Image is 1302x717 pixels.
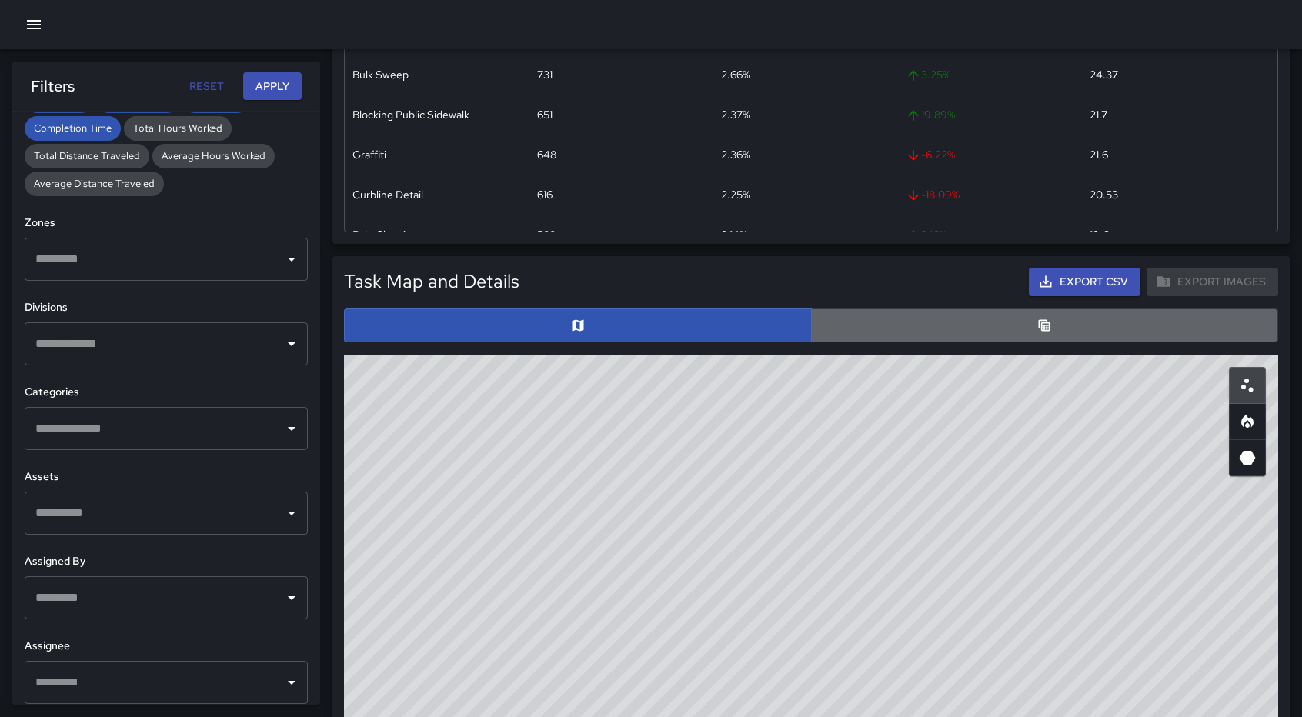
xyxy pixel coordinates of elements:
[1029,268,1140,296] button: Export CSV
[906,135,1075,175] span: -6.22 %
[1229,439,1266,476] button: 3D Heatmap
[1082,215,1267,255] div: 19.6
[713,135,898,175] div: 2.36%
[345,135,529,175] div: Graffiti
[124,121,232,136] span: Total Hours Worked
[1238,376,1257,395] svg: Scatterplot
[182,72,231,101] button: Reset
[25,469,308,485] h6: Assets
[25,121,121,136] span: Completion Time
[1238,449,1257,467] svg: 3D Heatmap
[344,269,519,294] h5: Task Map and Details
[345,55,529,95] div: Bulk Sweep
[906,95,1075,135] span: 19.89 %
[345,215,529,255] div: Pole Cleaning
[25,553,308,570] h6: Assigned By
[152,144,275,168] div: Average Hours Worked
[25,144,149,168] div: Total Distance Traveled
[906,55,1075,95] span: 3.25 %
[811,308,1279,342] button: Table
[1037,318,1052,333] svg: Table
[345,95,529,135] div: Blocking Public Sidewalk
[570,318,586,333] svg: Map
[529,95,714,135] div: 651
[25,384,308,401] h6: Categories
[906,175,1075,215] span: -18.09 %
[281,587,302,609] button: Open
[25,148,149,164] span: Total Distance Traveled
[243,72,302,101] button: Apply
[1082,175,1267,215] div: 20.53
[25,176,164,192] span: Average Distance Traveled
[281,418,302,439] button: Open
[713,215,898,255] div: 2.14%
[529,135,714,175] div: 648
[281,248,302,270] button: Open
[529,55,714,95] div: 731
[25,172,164,196] div: Average Distance Traveled
[31,74,75,98] h6: Filters
[1082,55,1267,95] div: 24.37
[713,55,898,95] div: 2.66%
[1238,412,1257,431] svg: Heatmap
[345,175,529,215] div: Curbline Detail
[281,333,302,355] button: Open
[25,299,308,316] h6: Divisions
[1082,95,1267,135] div: 21.7
[713,95,898,135] div: 2.37%
[529,215,714,255] div: 588
[344,308,812,342] button: Map
[124,116,232,141] div: Total Hours Worked
[25,638,308,655] h6: Assignee
[1082,135,1267,175] div: 21.6
[906,215,1075,255] span: 3.16 %
[281,672,302,693] button: Open
[529,175,714,215] div: 616
[25,116,121,141] div: Completion Time
[152,148,275,164] span: Average Hours Worked
[713,175,898,215] div: 2.25%
[1229,403,1266,440] button: Heatmap
[25,215,308,232] h6: Zones
[1229,367,1266,404] button: Scatterplot
[281,502,302,524] button: Open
